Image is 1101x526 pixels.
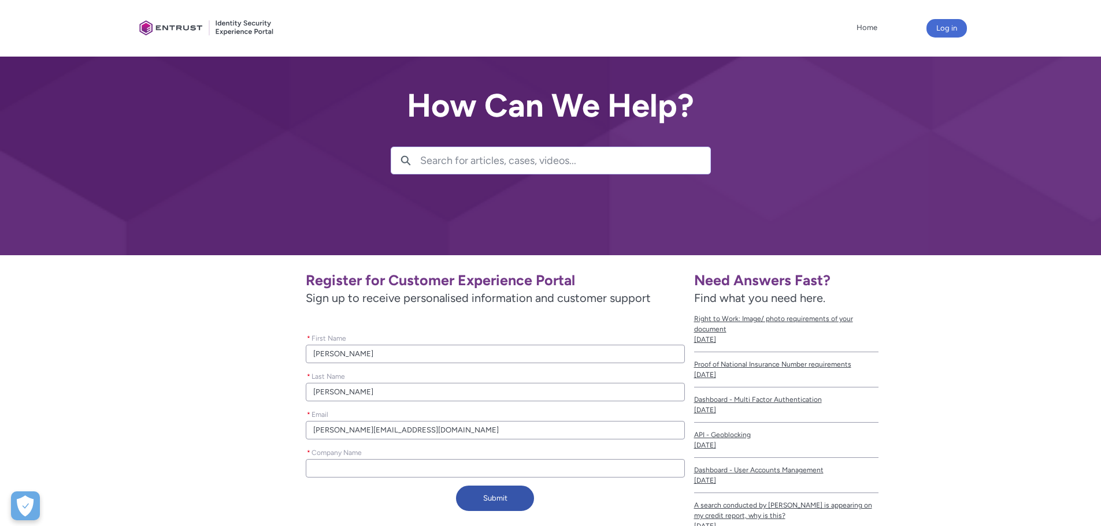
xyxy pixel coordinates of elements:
lightning-formatted-date-time: [DATE] [694,406,716,414]
label: Email [306,407,333,420]
abbr: required [307,334,310,342]
h1: Register for Customer Experience Portal [306,271,684,289]
a: Home [854,19,880,36]
h2: How Can We Help? [391,88,711,124]
a: Right to Work: Image/ photo requirements of your document[DATE] [694,307,878,352]
a: API - Geoblocking[DATE] [694,423,878,458]
a: Proof of National Insurance Number requirements[DATE] [694,352,878,387]
input: Search for articles, cases, videos... [420,147,710,174]
abbr: required [307,411,310,419]
span: A search conducted by [PERSON_NAME] is appearing on my credit report, why is this? [694,500,878,521]
label: Company Name [306,445,366,458]
button: Submit [456,486,534,511]
span: Find what you need here. [694,291,825,305]
span: Dashboard - User Accounts Management [694,465,878,475]
iframe: Qualified Messenger [895,259,1101,526]
a: Dashboard - Multi Factor Authentication[DATE] [694,387,878,423]
button: Open Preferences [11,491,40,520]
span: Right to Work: Image/ photo requirements of your document [694,314,878,334]
lightning-formatted-date-time: [DATE] [694,371,716,379]
lightning-formatted-date-time: [DATE] [694,476,716,484]
abbr: required [307,449,310,457]
abbr: required [307,372,310,380]
button: Log in [926,19,967,38]
a: Dashboard - User Accounts Management[DATE] [694,458,878,493]
label: Last Name [306,369,350,382]
span: API - Geoblocking [694,430,878,440]
label: First Name [306,331,351,344]
button: Search [391,147,420,174]
lightning-formatted-date-time: [DATE] [694,441,716,449]
h1: Need Answers Fast? [694,271,878,289]
span: Proof of National Insurance Number requirements [694,359,878,370]
span: Sign up to receive personalised information and customer support [306,289,684,307]
lightning-formatted-date-time: [DATE] [694,335,716,344]
span: Dashboard - Multi Factor Authentication [694,394,878,405]
div: Cookie Preferences [11,491,40,520]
